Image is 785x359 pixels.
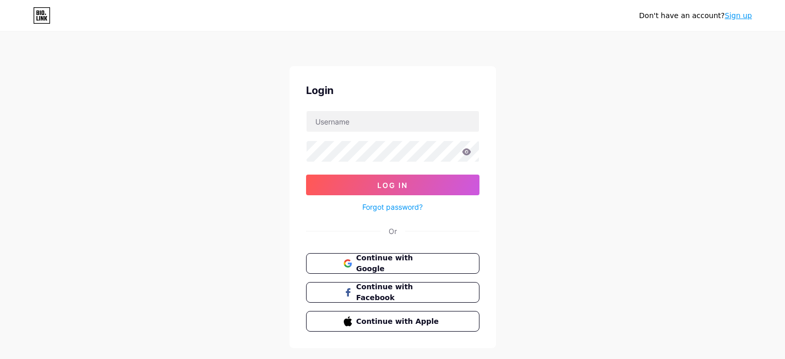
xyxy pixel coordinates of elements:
[377,181,408,190] span: Log In
[306,175,479,195] button: Log In
[725,11,752,20] a: Sign up
[356,253,441,274] span: Continue with Google
[356,316,441,327] span: Continue with Apple
[389,226,397,237] div: Or
[306,311,479,332] button: Continue with Apple
[306,253,479,274] button: Continue with Google
[639,10,752,21] div: Don't have an account?
[362,201,423,212] a: Forgot password?
[306,282,479,303] button: Continue with Facebook
[306,83,479,98] div: Login
[356,282,441,303] span: Continue with Facebook
[307,111,479,132] input: Username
